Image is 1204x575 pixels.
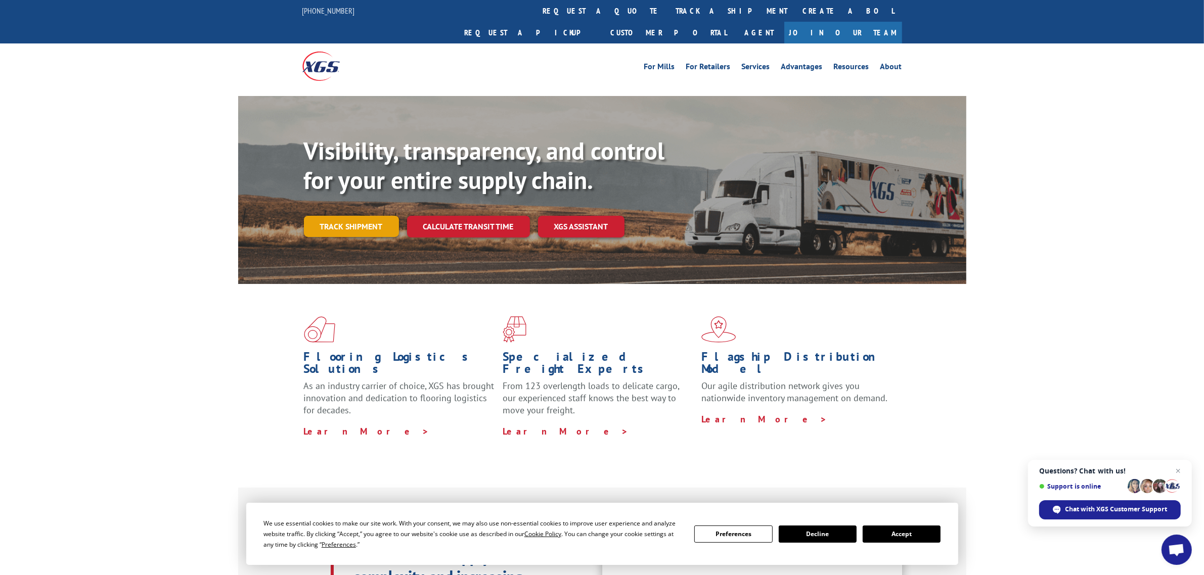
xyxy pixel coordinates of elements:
img: xgs-icon-total-supply-chain-intelligence-red [304,316,335,343]
img: xgs-icon-flagship-distribution-model-red [701,316,736,343]
span: Chat with XGS Customer Support [1039,500,1181,519]
a: Learn More > [304,425,430,437]
button: Decline [779,525,857,543]
a: Learn More > [503,425,629,437]
span: As an industry carrier of choice, XGS has brought innovation and dedication to flooring logistics... [304,380,495,416]
div: We use essential cookies to make our site work. With your consent, we may also use non-essential ... [263,518,682,550]
a: Calculate transit time [407,216,530,237]
span: Our agile distribution network gives you nationwide inventory management on demand. [701,380,887,404]
a: About [880,63,902,74]
a: Customer Portal [603,22,735,43]
span: Preferences [322,540,356,549]
a: Services [742,63,770,74]
a: XGS ASSISTANT [538,216,625,237]
button: Preferences [694,525,772,543]
span: Support is online [1039,483,1124,490]
a: [PHONE_NUMBER] [302,6,355,16]
a: Request a pickup [457,22,603,43]
a: Track shipment [304,216,399,237]
a: Join Our Team [784,22,902,43]
a: Resources [834,63,869,74]
a: Learn More > [701,413,827,425]
a: Open chat [1162,535,1192,565]
div: Cookie Consent Prompt [246,503,958,565]
b: Visibility, transparency, and control for your entire supply chain. [304,135,665,196]
a: For Retailers [686,63,731,74]
button: Accept [863,525,941,543]
h1: Specialized Freight Experts [503,351,694,380]
a: Advantages [781,63,823,74]
span: Chat with XGS Customer Support [1065,505,1168,514]
h1: Flooring Logistics Solutions [304,351,495,380]
a: Agent [735,22,784,43]
span: Cookie Policy [524,530,561,538]
h1: Flagship Distribution Model [701,351,893,380]
a: For Mills [644,63,675,74]
span: Questions? Chat with us! [1039,467,1181,475]
p: From 123 overlength loads to delicate cargo, our experienced staff knows the best way to move you... [503,380,694,425]
img: xgs-icon-focused-on-flooring-red [503,316,526,343]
